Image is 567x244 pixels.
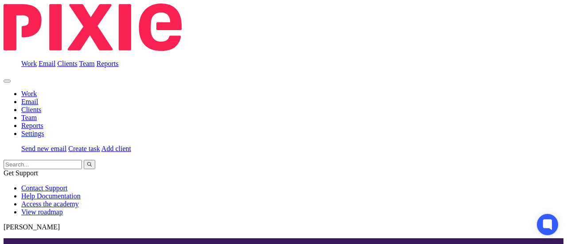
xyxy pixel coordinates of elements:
input: Search [4,160,82,169]
a: Add client [101,145,131,152]
a: View roadmap [21,208,63,216]
a: Create task [68,145,100,152]
p: [PERSON_NAME] [4,223,563,231]
span: Get Support [4,169,38,177]
a: Help Documentation [21,192,81,200]
a: Clients [21,106,41,113]
a: Team [21,114,37,121]
a: Reports [97,60,119,67]
img: Pixie [4,4,182,51]
a: Email [21,98,38,105]
button: Search [84,160,95,169]
a: Clients [57,60,77,67]
a: Work [21,60,37,67]
a: Send new email [21,145,66,152]
a: Email [39,60,55,67]
a: Work [21,90,37,97]
a: Settings [21,130,44,137]
a: Contact Support [21,184,67,192]
a: Reports [21,122,43,129]
a: Access the academy [21,200,79,208]
a: Team [79,60,94,67]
